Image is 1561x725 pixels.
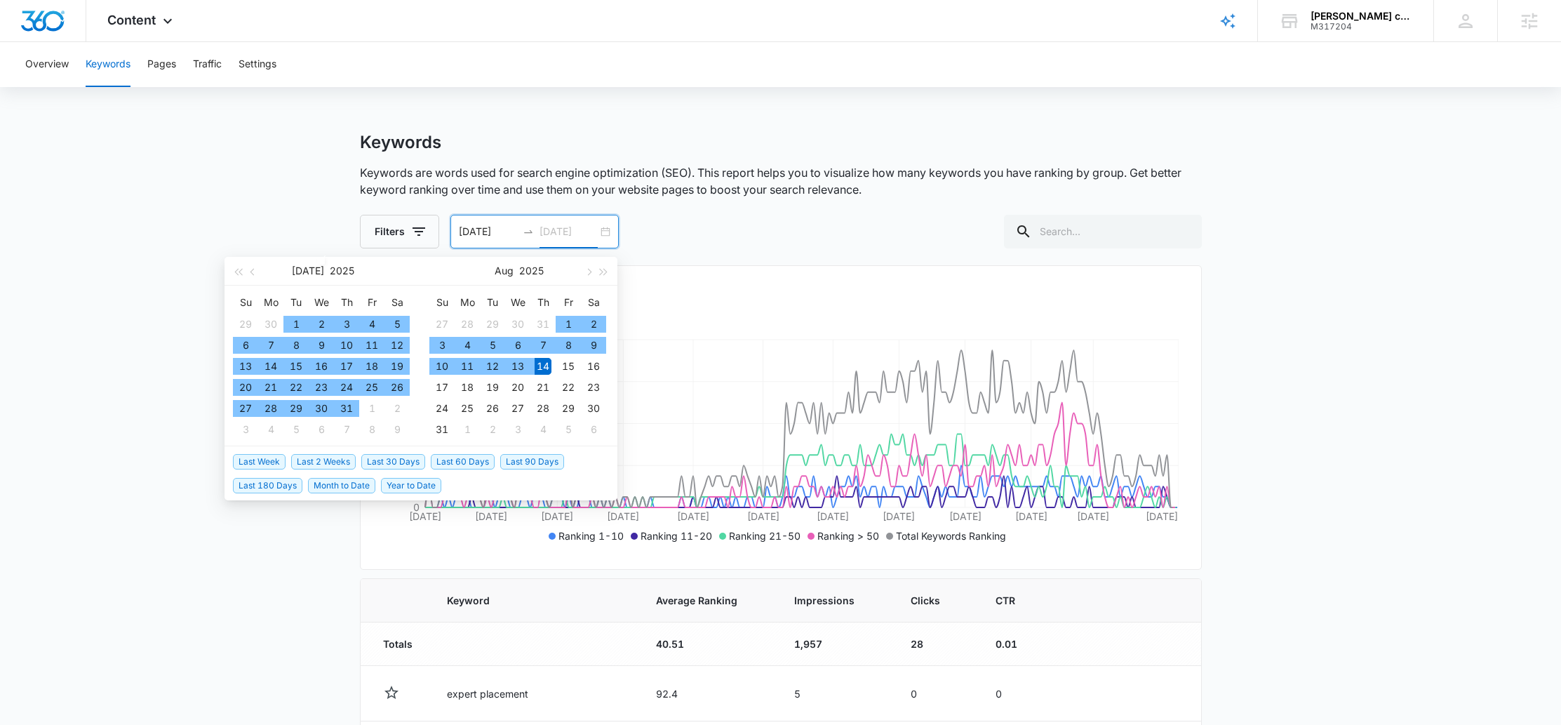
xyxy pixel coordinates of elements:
[581,291,606,314] th: Sa
[262,400,279,417] div: 28
[509,316,526,333] div: 30
[389,337,406,354] div: 12
[979,666,1054,721] td: 0
[313,379,330,396] div: 23
[585,316,602,333] div: 2
[288,316,304,333] div: 1
[233,335,258,356] td: 2025-07-06
[431,454,495,470] span: Last 60 Days
[459,316,476,333] div: 28
[334,419,359,440] td: 2025-08-07
[384,398,410,419] td: 2025-08-02
[505,356,530,377] td: 2025-08-13
[676,510,709,522] tspan: [DATE]
[233,314,258,335] td: 2025-06-29
[1077,510,1109,522] tspan: [DATE]
[330,257,354,285] button: 2025
[291,454,356,470] span: Last 2 Weeks
[556,314,581,335] td: 2025-08-01
[258,335,283,356] td: 2025-07-07
[455,398,480,419] td: 2025-08-25
[360,215,439,248] button: Filters
[530,291,556,314] th: Th
[729,530,800,542] span: Ranking 21-50
[334,356,359,377] td: 2025-07-17
[384,314,410,335] td: 2025-07-05
[239,42,276,87] button: Settings
[309,291,334,314] th: We
[459,337,476,354] div: 4
[581,419,606,440] td: 2025-09-06
[288,421,304,438] div: 5
[237,379,254,396] div: 20
[505,419,530,440] td: 2025-09-03
[334,398,359,419] td: 2025-07-31
[949,510,981,522] tspan: [DATE]
[389,316,406,333] div: 5
[480,356,505,377] td: 2025-08-12
[233,377,258,398] td: 2025-07-20
[459,379,476,396] div: 18
[556,356,581,377] td: 2025-08-15
[509,379,526,396] div: 20
[459,421,476,438] div: 1
[288,400,304,417] div: 29
[585,358,602,375] div: 16
[585,400,602,417] div: 30
[313,337,330,354] div: 9
[777,623,894,666] td: 1,957
[359,314,384,335] td: 2025-07-04
[309,335,334,356] td: 2025-07-09
[434,421,450,438] div: 31
[361,454,425,470] span: Last 30 Days
[107,13,156,27] span: Content
[140,81,151,93] img: tab_keywords_by_traffic_grey.svg
[308,478,375,493] span: Month to Date
[309,356,334,377] td: 2025-07-16
[283,419,309,440] td: 2025-08-05
[384,291,410,314] th: Sa
[509,337,526,354] div: 6
[455,419,480,440] td: 2025-09-01
[338,421,355,438] div: 7
[585,337,602,354] div: 9
[389,421,406,438] div: 9
[558,530,624,542] span: Ranking 1-10
[535,316,551,333] div: 31
[22,22,34,34] img: logo_orange.svg
[505,398,530,419] td: 2025-08-27
[639,623,777,666] td: 40.51
[480,335,505,356] td: 2025-08-05
[509,358,526,375] div: 13
[1014,510,1047,522] tspan: [DATE]
[429,291,455,314] th: Su
[363,316,380,333] div: 4
[283,398,309,419] td: 2025-07-29
[459,224,517,239] input: Start date
[363,421,380,438] div: 8
[540,224,598,239] input: End date
[360,132,441,153] h1: Keywords
[262,337,279,354] div: 7
[429,419,455,440] td: 2025-08-31
[535,421,551,438] div: 4
[530,314,556,335] td: 2025-07-31
[883,510,915,522] tspan: [DATE]
[389,358,406,375] div: 19
[233,356,258,377] td: 2025-07-13
[338,337,355,354] div: 10
[1145,510,1177,522] tspan: [DATE]
[581,356,606,377] td: 2025-08-16
[530,398,556,419] td: 2025-08-28
[560,358,577,375] div: 15
[313,358,330,375] div: 16
[535,400,551,417] div: 28
[475,510,507,522] tspan: [DATE]
[309,377,334,398] td: 2025-07-23
[262,316,279,333] div: 30
[556,291,581,314] th: Fr
[359,356,384,377] td: 2025-07-18
[384,377,410,398] td: 2025-07-26
[495,257,514,285] button: Aug
[237,337,254,354] div: 6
